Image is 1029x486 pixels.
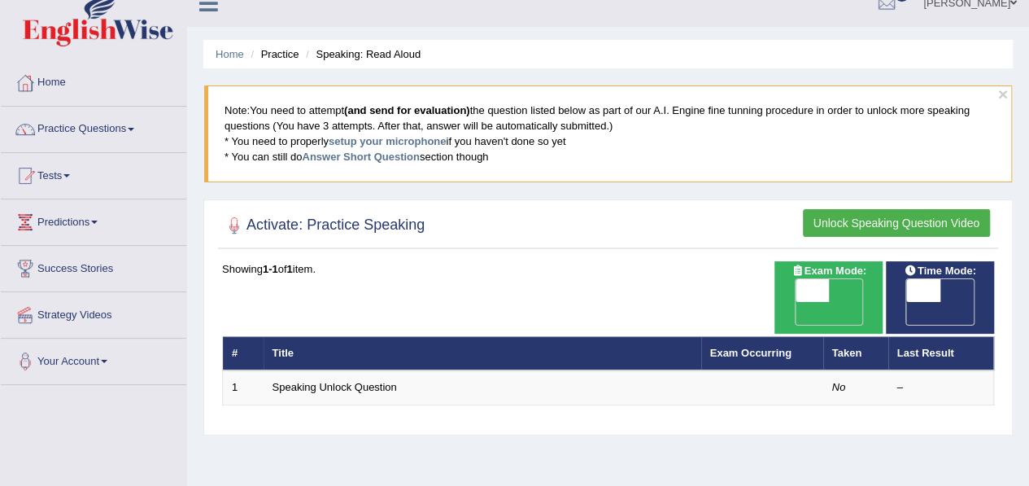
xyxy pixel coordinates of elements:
a: Home [1,60,186,101]
th: # [223,336,264,370]
span: Exam Mode: [785,262,873,279]
th: Taken [823,336,888,370]
li: Speaking: Read Aloud [302,46,421,62]
a: Success Stories [1,246,186,287]
li: Practice [246,46,299,62]
a: Speaking Unlock Question [273,381,397,393]
a: Exam Occurring [710,347,791,359]
th: Last Result [888,336,994,370]
a: Strategy Videos [1,292,186,333]
b: (and send for evaluation) [344,104,470,116]
blockquote: You need to attempt the question listed below as part of our A.I. Engine fine tunning procedure i... [204,85,1012,182]
a: Predictions [1,199,186,240]
a: Home [216,48,244,60]
button: × [998,85,1008,103]
th: Title [264,336,701,370]
td: 1 [223,370,264,405]
a: setup your microphone [329,135,446,147]
b: 1-1 [263,263,278,275]
div: Show exams occurring in exams [774,261,883,334]
a: Your Account [1,339,186,379]
span: Note: [225,104,250,116]
a: Tests [1,153,186,194]
a: Answer Short Question [302,151,419,163]
a: Practice Questions [1,107,186,147]
div: Showing of item. [222,261,994,277]
em: No [832,381,846,393]
b: 1 [287,263,293,275]
div: – [897,380,985,396]
button: Unlock Speaking Question Video [803,209,990,237]
h2: Activate: Practice Speaking [222,213,425,238]
span: Time Mode: [898,262,983,279]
